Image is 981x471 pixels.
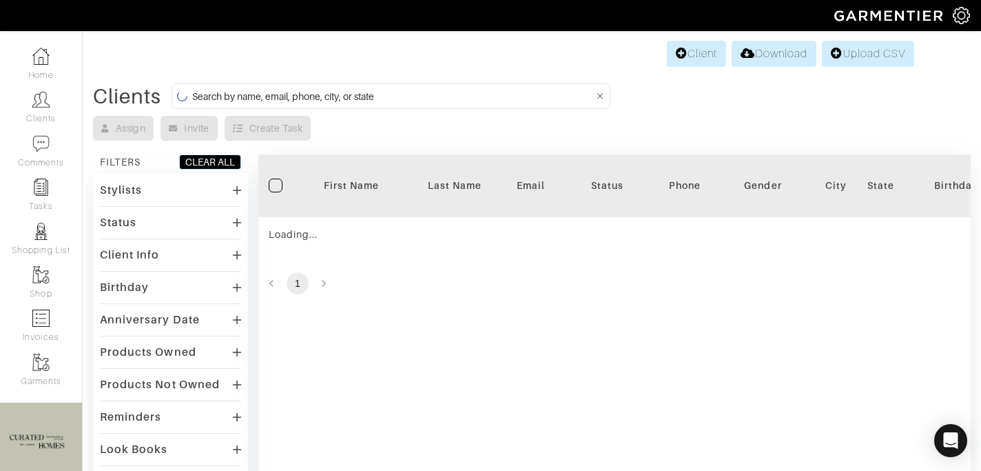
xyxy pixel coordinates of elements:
[867,179,894,192] div: State
[100,443,168,457] div: Look Books
[269,228,545,241] div: Loading...
[100,281,149,294] div: Birthday
[100,378,220,392] div: Products Not Owned
[669,179,701,192] div: Phone
[310,179,393,192] div: First Name
[403,154,506,217] th: Toggle SortBy
[517,179,545,192] div: Email
[32,310,50,327] img: orders-icon-0abe47150d42831381b5fb84f609e132dff9fe21cb692f30cb5eec754e2cba89.png
[934,424,967,457] div: Open Intercom Messenger
[300,154,403,217] th: Toggle SortBy
[192,88,594,105] input: Search by name, email, phone, city, or state
[953,7,970,24] img: gear-icon-white-bd11855cb880d31180b6d7d6211b90ccbf57a29d726f0c71d8c61bd08dd39cc2.png
[32,223,50,240] img: stylists-icon-eb353228a002819b7ec25b43dbf5f0378dd9e0616d9560372ff212230b889e62.png
[287,272,309,294] button: page 1
[722,179,805,192] div: Gender
[827,3,953,28] img: garmentier-logo-header-white-b43fb05a5012e4ada735d5af1a66efaba907eab6374d6393d1fbf88cb4ef424d.png
[825,179,847,192] div: City
[32,354,50,371] img: garments-icon-b7da505a4dc4fd61783c78ac3ca0ef83fa9d6f193b1c9dc38574b1d14d53ca28.png
[100,410,161,424] div: Reminders
[100,345,196,359] div: Products Owned
[32,48,50,65] img: dashboard-icon-dbcd8f5a0b271acd01030246c82b418ddd0df26cd7fceb0bd07c9910d44c42f6.png
[32,179,50,196] img: reminder-icon-8004d30b9f0a5d33ae49ab947aed9ed385cf756f9e5892f1edd6e32f2345188e.png
[712,154,815,217] th: Toggle SortBy
[32,135,50,152] img: comment-icon-a0a6a9ef722e966f86d9cbdc48e553b5cf19dbc54f86b18d962a5391bc8f6eb6.png
[822,41,914,67] a: Upload CSV
[93,90,161,103] div: Clients
[667,41,726,67] a: Client
[32,91,50,108] img: clients-icon-6bae9207a08558b7cb47a8932f037763ab4055f8c8b6bfacd5dc20c3e0201464.png
[179,154,241,170] button: CLEAR ALL
[185,155,235,169] div: CLEAR ALL
[413,179,496,192] div: Last Name
[100,216,136,230] div: Status
[32,266,50,283] img: garments-icon-b7da505a4dc4fd61783c78ac3ca0ef83fa9d6f193b1c9dc38574b1d14d53ca28.png
[566,179,648,192] div: Status
[100,155,141,169] div: FILTERS
[100,183,142,197] div: Stylists
[100,313,200,327] div: Anniversary Date
[100,248,160,262] div: Client Info
[555,154,659,217] th: Toggle SortBy
[258,272,971,294] nav: pagination navigation
[732,41,816,67] a: Download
